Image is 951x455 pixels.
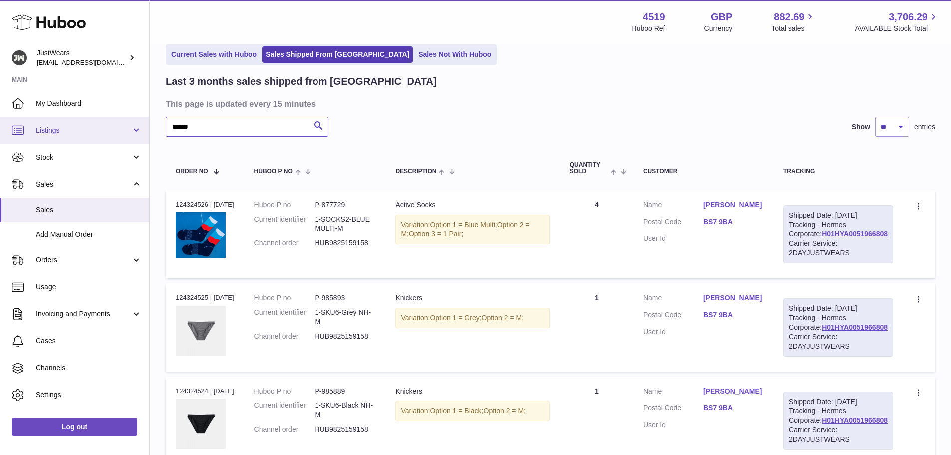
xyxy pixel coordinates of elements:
div: Active Socks [395,200,549,210]
div: Variation: [395,401,549,421]
dt: User Id [643,327,703,337]
h2: Last 3 months sales shipped from [GEOGRAPHIC_DATA] [166,75,437,88]
span: Orders [36,255,131,265]
span: Quantity Sold [570,162,608,175]
span: Listings [36,126,131,135]
dd: P-985889 [315,387,375,396]
div: Shipped Date: [DATE] [789,304,888,313]
span: Cases [36,336,142,346]
dt: Postal Code [643,310,703,322]
span: Huboo P no [254,168,293,175]
a: H01HYA0051966808 [822,416,888,424]
a: H01HYA0051966808 [822,230,888,238]
span: Order No [176,168,208,175]
span: Settings [36,390,142,400]
a: BS7 9BA [703,403,763,413]
div: Variation: [395,308,549,328]
span: Channels [36,363,142,373]
span: [EMAIL_ADDRESS][DOMAIN_NAME] [37,58,147,66]
span: Stock [36,153,131,162]
div: 124324525 | [DATE] [176,293,234,302]
div: Customer [643,168,763,175]
a: Log out [12,418,137,436]
div: Shipped Date: [DATE] [789,397,888,407]
span: Total sales [771,24,816,33]
span: Add Manual Order [36,230,142,239]
div: 124324524 | [DATE] [176,387,234,396]
a: BS7 9BA [703,217,763,227]
div: Knickers [395,293,549,303]
dt: Name [643,387,703,399]
div: JustWears [37,48,127,67]
img: 45191717683964.jpg [176,399,226,449]
div: Tracking - Hermes Corporate: [783,392,893,450]
span: Option 1 = Grey; [430,314,481,322]
dt: Huboo P no [254,387,315,396]
span: AVAILABLE Stock Total [855,24,939,33]
dt: User Id [643,420,703,430]
a: [PERSON_NAME] [703,293,763,303]
dd: 1-SKU6-Grey NH-M [315,308,375,327]
a: Current Sales with Huboo [168,46,260,63]
dd: HUB9825159158 [315,332,375,341]
dd: P-985893 [315,293,375,303]
div: Carrier Service: 2DAYJUSTWEARS [789,332,888,351]
dd: 1-SKU6-Black NH-M [315,401,375,420]
div: Knickers [395,387,549,396]
dt: Current identifier [254,215,315,234]
dd: 1-SOCKS2-BLUEMULTI-M [315,215,375,234]
span: Option 3 = 1 Pair; [409,230,463,238]
img: 45191697208122.png [176,212,226,257]
dd: HUB9825159158 [315,425,375,434]
dt: Huboo P no [254,200,315,210]
dt: Current identifier [254,401,315,420]
h3: This page is updated every 15 minutes [166,98,933,109]
dt: Channel order [254,425,315,434]
a: Sales Shipped From [GEOGRAPHIC_DATA] [262,46,413,63]
dt: Huboo P no [254,293,315,303]
dt: Name [643,200,703,212]
a: 3,706.29 AVAILABLE Stock Total [855,10,939,33]
div: Carrier Service: 2DAYJUSTWEARS [789,425,888,444]
a: [PERSON_NAME] [703,387,763,396]
dt: Current identifier [254,308,315,327]
img: internalAdmin-4519@internal.huboo.com [12,50,27,65]
dd: P-877729 [315,200,375,210]
dt: Channel order [254,332,315,341]
dt: User Id [643,234,703,243]
strong: GBP [711,10,732,24]
div: Tracking [783,168,893,175]
dt: Channel order [254,238,315,248]
img: 45191717684054.jpg [176,306,226,356]
dd: HUB9825159158 [315,238,375,248]
td: 1 [560,283,634,371]
dt: Postal Code [643,403,703,415]
span: Option 1 = Blue Multi; [430,221,497,229]
span: entries [914,122,935,132]
span: Sales [36,205,142,215]
div: Shipped Date: [DATE] [789,211,888,220]
a: 882.69 Total sales [771,10,816,33]
span: Invoicing and Payments [36,309,131,319]
dt: Name [643,293,703,305]
span: Sales [36,180,131,189]
span: Option 2 = M; [484,407,526,415]
div: Huboo Ref [632,24,665,33]
dt: Postal Code [643,217,703,229]
span: Option 2 = M; [482,314,524,322]
span: Usage [36,282,142,292]
div: Tracking - Hermes Corporate: [783,298,893,356]
a: BS7 9BA [703,310,763,320]
div: 124324526 | [DATE] [176,200,234,209]
a: Sales Not With Huboo [415,46,495,63]
div: Variation: [395,215,549,245]
span: 882.69 [774,10,804,24]
a: H01HYA0051966808 [822,323,888,331]
span: Option 1 = Black; [430,407,483,415]
td: 4 [560,190,634,278]
div: Carrier Service: 2DAYJUSTWEARS [789,239,888,258]
strong: 4519 [643,10,665,24]
label: Show [852,122,870,132]
a: [PERSON_NAME] [703,200,763,210]
span: 3,706.29 [889,10,928,24]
